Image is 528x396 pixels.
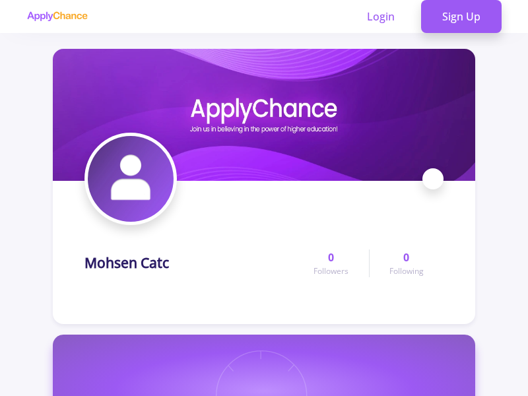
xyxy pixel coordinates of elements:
img: applychance logo text only [26,11,88,22]
a: 0Followers [294,249,368,277]
a: 0Following [369,249,444,277]
span: Followers [313,265,348,277]
span: 0 [328,249,334,265]
span: 0 [403,249,409,265]
img: Mohsen Catcavatar [88,136,174,222]
h1: Mohsen Catc [84,255,169,271]
span: Following [389,265,424,277]
img: Mohsen Catccover image [53,49,475,181]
